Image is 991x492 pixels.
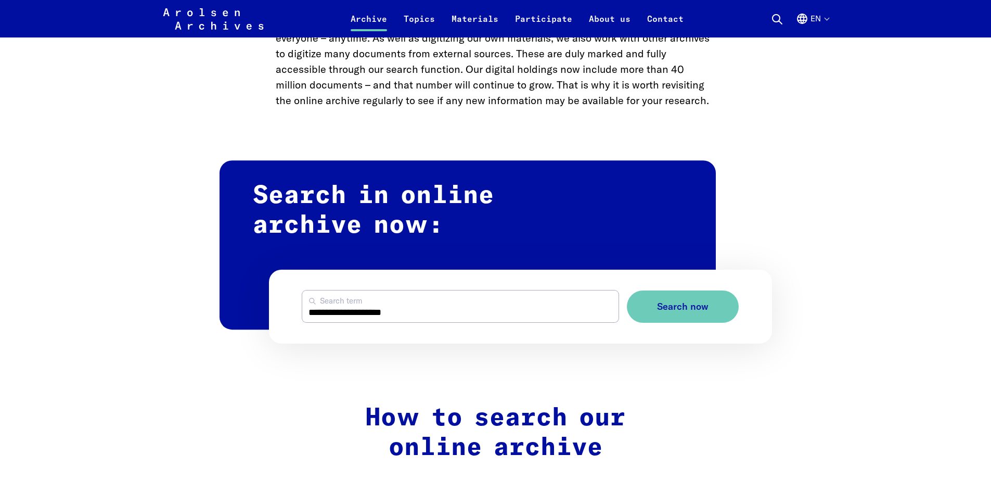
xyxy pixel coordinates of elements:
a: Topics [395,12,443,37]
a: Participate [507,12,581,37]
button: Search now [627,291,739,323]
a: Materials [443,12,507,37]
a: Contact [639,12,692,37]
nav: Primary [342,6,692,31]
a: Archive [342,12,395,37]
h2: Search in online archive now: [220,160,716,330]
a: About us [581,12,639,37]
button: English, language selection [796,12,829,37]
h2: How to search our online archive [276,403,716,463]
span: Search now [657,301,709,312]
